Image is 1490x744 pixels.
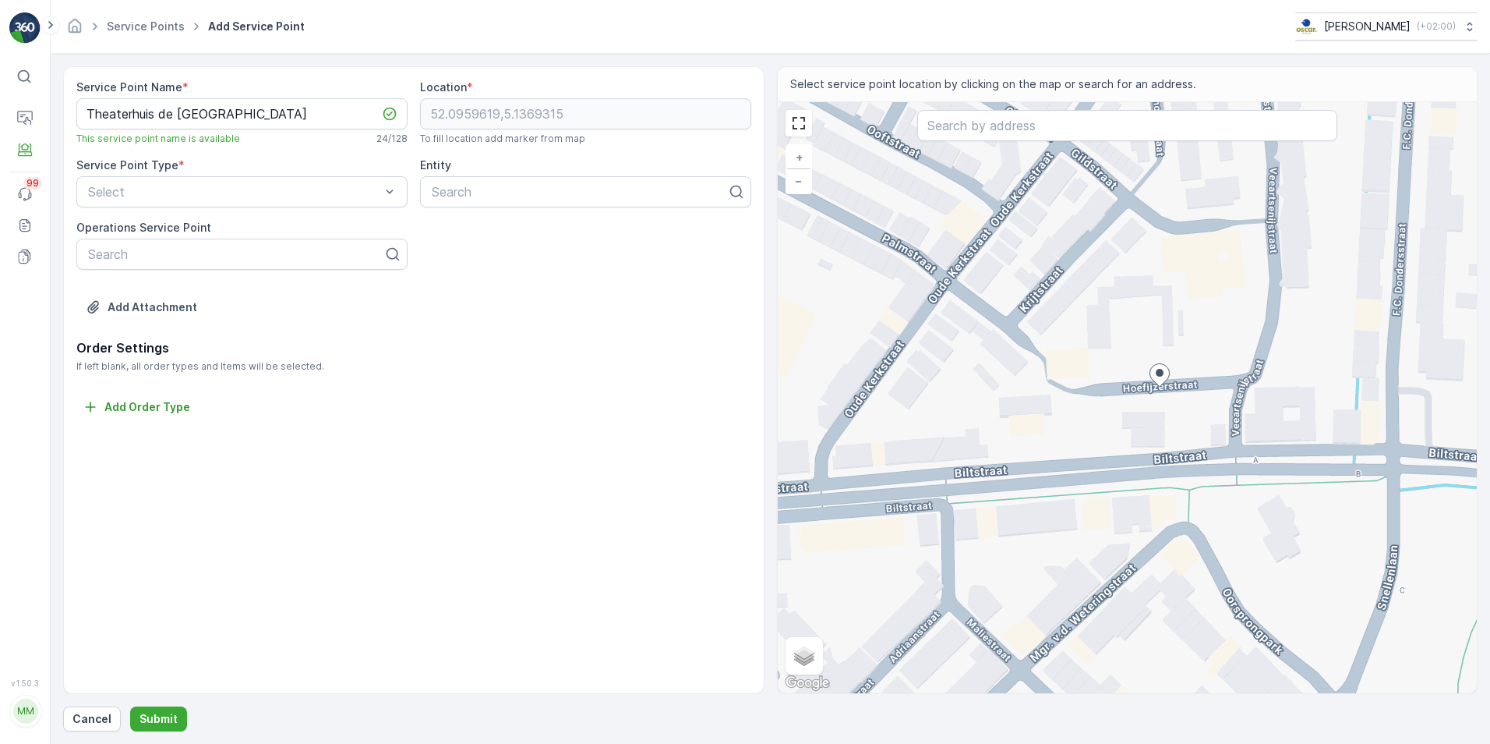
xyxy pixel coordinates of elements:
[790,76,1196,92] span: Select service point location by clicking on the map or search for an address.
[72,711,111,727] p: Cancel
[795,174,803,187] span: −
[796,151,803,164] span: +
[1295,18,1318,35] img: basis-logo_rgb2x.png
[76,80,182,94] label: Service Point Name
[76,133,240,145] span: This service point name is available
[787,146,810,169] a: Zoom In
[787,112,810,135] a: View Fullscreen
[76,338,751,357] p: Order Settings
[787,169,810,193] a: Zoom Out
[9,678,41,688] span: v 1.50.3
[787,639,821,673] a: Layers
[9,179,41,210] a: 99
[432,182,727,201] p: Search
[1324,19,1411,34] p: [PERSON_NAME]
[9,12,41,44] img: logo
[376,133,408,145] p: 24 / 128
[782,673,833,693] a: Open this area in Google Maps (opens a new window)
[26,177,39,190] p: 99
[76,295,207,320] button: Upload File
[9,691,41,732] button: MM
[130,707,187,732] button: Submit
[104,399,190,415] p: Add Order Type
[66,23,83,37] a: Homepage
[107,19,185,33] a: Service Points
[420,80,467,94] label: Location
[782,673,833,693] img: Google
[76,398,196,416] button: Add Order Type
[420,133,585,145] span: To fill location add marker from map
[139,711,178,727] p: Submit
[76,221,211,234] label: Operations Service Point
[13,699,38,724] div: MM
[420,158,451,172] label: Entity
[1295,12,1478,41] button: [PERSON_NAME](+02:00)
[88,245,383,264] p: Search
[88,182,380,201] p: Select
[76,360,751,373] span: If left blank, all order types and Items will be selected.
[108,299,197,315] p: Add Attachment
[63,707,121,732] button: Cancel
[205,19,308,34] span: Add Service Point
[1417,20,1456,33] p: ( +02:00 )
[76,158,178,172] label: Service Point Type
[917,110,1337,141] input: Search by address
